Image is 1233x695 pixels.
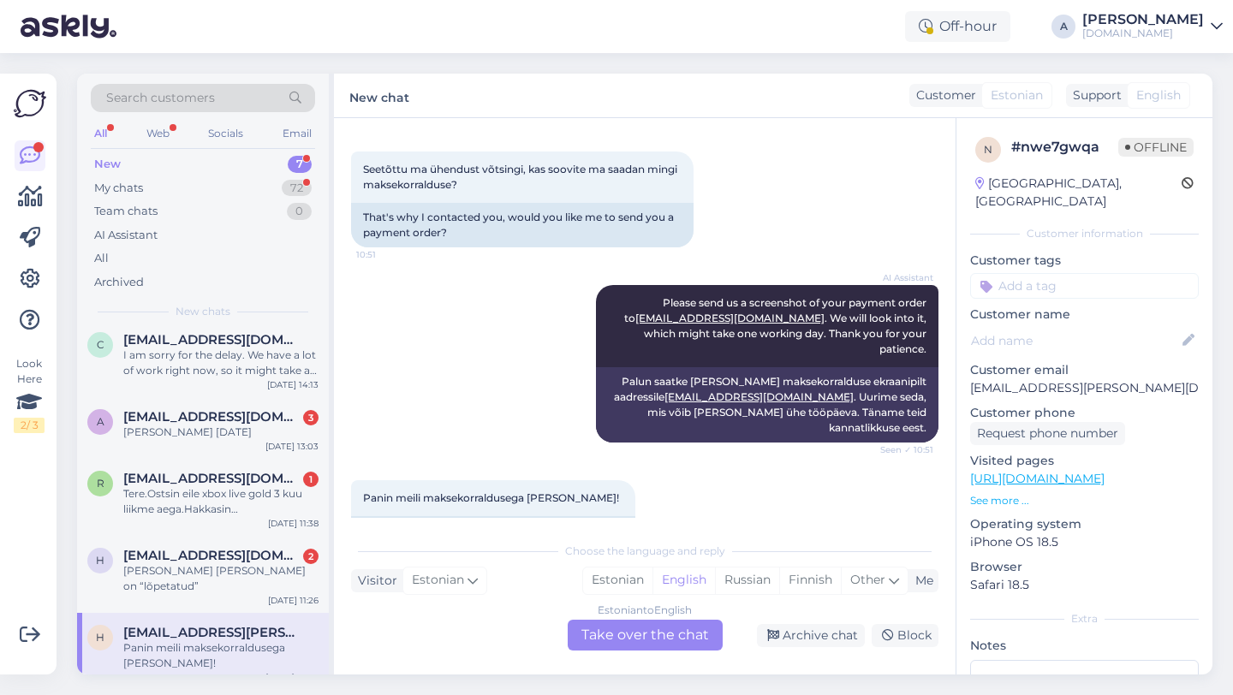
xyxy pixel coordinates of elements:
[757,624,865,647] div: Archive chat
[205,122,247,145] div: Socials
[1011,137,1118,157] div: # nwe7gwqa
[303,549,319,564] div: 2
[970,379,1199,397] p: [EMAIL_ADDRESS][PERSON_NAME][DOMAIN_NAME]
[1082,13,1204,27] div: [PERSON_NAME]
[268,517,319,530] div: [DATE] 11:38
[568,620,723,650] div: Take over the chat
[356,248,420,261] span: 10:51
[94,250,109,267] div: All
[970,611,1199,627] div: Extra
[970,226,1199,241] div: Customer information
[351,203,694,247] div: That's why I contacted you, would you like me to send you a payment order?
[106,89,215,107] span: Search customers
[351,544,938,559] div: Choose the language and reply
[1082,13,1223,40] a: [PERSON_NAME][DOMAIN_NAME]
[123,640,319,671] div: Panin meili maksekorraldusega [PERSON_NAME]!
[970,361,1199,379] p: Customer email
[1066,86,1122,104] div: Support
[267,378,319,391] div: [DATE] 14:13
[970,471,1105,486] a: [URL][DOMAIN_NAME]
[351,516,635,545] div: I sent an email with the payment order, thank you!
[123,347,319,378] div: I am sorry for the delay. We have a lot of work right now, so it might take a bit longer to send ...
[282,180,312,197] div: 72
[351,572,397,590] div: Visitor
[970,273,1199,299] input: Add a tag
[970,576,1199,594] p: Safari 18.5
[123,548,301,563] span: hugo.edela24@gmail.com
[1136,86,1181,104] span: English
[635,312,825,324] a: [EMAIL_ADDRESS][DOMAIN_NAME]
[970,515,1199,533] p: Operating system
[279,122,315,145] div: Email
[869,443,933,456] span: Seen ✓ 10:51
[975,175,1182,211] div: [GEOGRAPHIC_DATA], [GEOGRAPHIC_DATA]
[363,163,680,191] span: Seetõttu ma ühendust võtsingi, kas soovite ma saadan mingi maksekorralduse?
[123,471,301,486] span: renemelb@gmail.com
[123,486,319,517] div: Tere.Ostsin eile xbox live gold 3 kuu liikme aega.Hakkasin [PERSON_NAME] aktiveerima,aga ei saanu...
[349,84,409,107] label: New chat
[14,356,45,433] div: Look Here
[287,203,312,220] div: 0
[970,637,1199,655] p: Notes
[94,203,158,220] div: Team chats
[96,631,104,644] span: h
[664,390,854,403] a: [EMAIL_ADDRESS][DOMAIN_NAME]
[908,572,933,590] div: Me
[123,563,319,594] div: [PERSON_NAME] [PERSON_NAME] on “lõpetatud”
[268,594,319,607] div: [DATE] 11:26
[97,415,104,428] span: a
[779,567,841,593] div: Finnish
[303,410,319,425] div: 3
[970,252,1199,270] p: Customer tags
[176,304,230,319] span: New chats
[624,296,929,355] span: Please send us a screenshot of your payment order to . We will look into it, which might take one...
[412,571,464,590] span: Estonian
[97,338,104,351] span: c
[984,143,992,156] span: n
[91,122,110,145] div: All
[970,452,1199,470] p: Visited pages
[652,567,715,593] div: English
[598,603,692,618] div: Estonian to English
[909,86,976,104] div: Customer
[970,422,1125,445] div: Request phone number
[363,491,619,504] span: Panin meili maksekorraldusega [PERSON_NAME]!
[96,554,104,567] span: h
[970,533,1199,551] p: iPhone OS 18.5
[872,624,938,647] div: Block
[14,418,45,433] div: 2 / 3
[970,404,1199,422] p: Customer phone
[850,572,885,587] span: Other
[971,331,1179,350] input: Add name
[123,332,301,347] span: cansformers@gmail.com
[123,625,301,640] span: hallisoo.barbara@gmail.com
[715,567,779,593] div: Russian
[94,180,143,197] div: My chats
[583,567,652,593] div: Estonian
[94,156,121,173] div: New
[1051,15,1075,39] div: A
[991,86,1043,104] span: Estonian
[14,87,46,120] img: Askly Logo
[123,409,301,425] span: andrjuha369m@gmail.com
[288,156,312,173] div: 7
[970,558,1199,576] p: Browser
[970,493,1199,508] p: See more ...
[1118,138,1194,157] span: Offline
[123,425,319,440] div: [PERSON_NAME] [DATE]
[303,472,319,487] div: 1
[1082,27,1204,40] div: [DOMAIN_NAME]
[94,274,144,291] div: Archived
[94,227,158,244] div: AI Assistant
[869,271,933,284] span: AI Assistant
[905,11,1010,42] div: Off-hour
[143,122,173,145] div: Web
[596,367,938,443] div: Palun saatke [PERSON_NAME] maksekorralduse ekraanipilt aadressile . Uurime seda, mis võib [PERSON...
[265,671,319,684] div: [DATE] 10:55
[970,306,1199,324] p: Customer name
[97,477,104,490] span: r
[265,440,319,453] div: [DATE] 13:03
